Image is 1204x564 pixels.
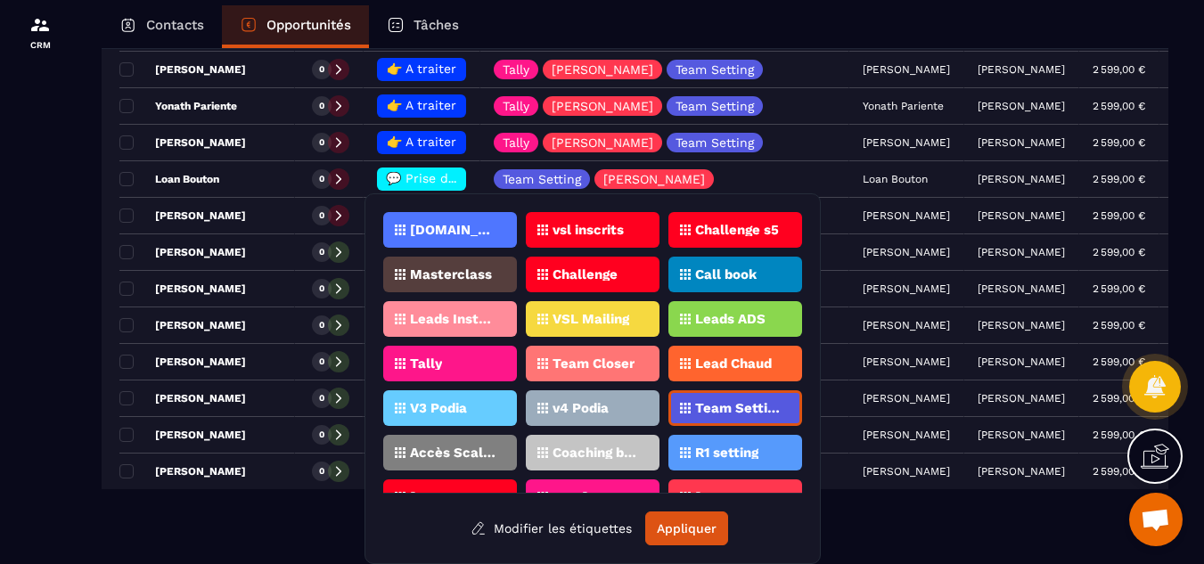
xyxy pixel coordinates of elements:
p: 0 [319,136,324,149]
button: Modifier les étiquettes [457,512,645,544]
p: Team Setting [676,100,754,112]
p: Call book [695,268,757,281]
p: [PERSON_NAME] [978,356,1065,368]
p: [PERSON_NAME]. 1:1 6m 3app [695,491,782,503]
p: Lead Chaud [695,357,772,370]
p: Accès Scaler Podia [410,446,496,459]
p: [PERSON_NAME] [978,173,1065,185]
p: 0 [319,173,324,185]
p: [PERSON_NAME] [552,136,653,149]
p: Tally [503,63,529,76]
p: 2 599,00 € [1093,282,1145,295]
a: Opportunités [222,5,369,48]
p: [PERSON_NAME] [978,429,1065,441]
p: Masterclass [410,268,492,281]
p: [PERSON_NAME] [978,209,1065,222]
p: Loan Bouton [119,172,219,186]
p: SET [PERSON_NAME] [553,491,639,503]
p: CRM [4,40,76,50]
button: Appliquer [645,511,728,545]
p: [PERSON_NAME] [119,62,246,77]
p: Tally [410,357,442,370]
p: [PERSON_NAME] [978,282,1065,295]
p: Tâches [414,17,459,33]
p: 2 599,00 € [1093,429,1145,441]
p: 2 599,00 € [1093,356,1145,368]
p: 0 [319,319,324,331]
p: Challenge s5 [695,224,779,236]
p: v4 Podia [553,402,609,414]
p: 2 599,00 € [1093,100,1145,112]
p: [PERSON_NAME] [978,63,1065,76]
p: Challenge [553,268,618,281]
p: 0 [319,63,324,76]
p: 0 [319,392,324,405]
p: [PERSON_NAME] [603,173,705,185]
p: [PERSON_NAME] [978,392,1065,405]
p: [PERSON_NAME] [552,63,653,76]
p: [PERSON_NAME] [119,428,246,442]
p: Team Setting [676,136,754,149]
span: 💬 Prise de contact effectué [386,171,563,185]
p: 2 599,00 € [1093,465,1145,478]
p: 0 [319,209,324,222]
p: [PERSON_NAME] [119,208,246,223]
p: 2 599,00 € [1093,246,1145,258]
p: [PERSON_NAME] [978,136,1065,149]
p: 0 [319,246,324,258]
p: 0 [319,356,324,368]
p: Yonath Pariente [119,99,237,113]
a: Contacts [102,5,222,48]
p: [PERSON_NAME] [978,465,1065,478]
p: 0 [319,429,324,441]
p: [PERSON_NAME] [978,246,1065,258]
p: [PERSON_NAME] [119,135,246,150]
span: 👉 A traiter [387,61,456,76]
p: [PERSON_NAME] [552,100,653,112]
div: Ouvrir le chat [1129,493,1183,546]
p: [PERSON_NAME] [119,391,246,405]
p: Contacts [146,17,204,33]
p: [DOMAIN_NAME] [410,224,496,236]
span: 👉 A traiter [387,98,456,112]
p: [PERSON_NAME] [978,100,1065,112]
p: Team Setting [503,173,581,185]
p: 2 599,00 € [1093,63,1145,76]
p: R1 setting [695,446,758,459]
p: vsl inscrits [553,224,624,236]
p: Coaching book [553,446,639,459]
p: [PERSON_NAME] [119,355,246,369]
p: 0 [319,100,324,112]
p: 0 [319,282,324,295]
img: formation [29,14,51,36]
p: [PERSON_NAME] [119,245,246,259]
p: Leads Instagram [410,313,496,325]
p: 2 599,00 € [1093,209,1145,222]
p: Tally [503,136,529,149]
p: Team Closer [553,357,635,370]
p: Team Setting [676,63,754,76]
p: VSL Mailing [553,313,629,325]
p: 2 599,00 € [1093,173,1145,185]
p: [PERSON_NAME] [119,464,246,478]
p: 2 599,00 € [1093,392,1145,405]
p: 2 599,00 € [1093,136,1145,149]
p: [PERSON_NAME] [978,319,1065,331]
p: V3 Podia [410,402,467,414]
p: Tally [503,100,529,112]
span: 👉 A traiter [387,135,456,149]
p: Leads ADS [695,313,766,325]
p: Opportunités [266,17,351,33]
p: [PERSON_NAME] [119,282,246,296]
p: 2 599,00 € [1093,319,1145,331]
p: [PERSON_NAME] [410,491,496,503]
p: Team Setting [695,402,782,414]
p: 0 [319,465,324,478]
p: [PERSON_NAME] [119,318,246,332]
a: formationformationCRM [4,1,76,63]
a: Tâches [369,5,477,48]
